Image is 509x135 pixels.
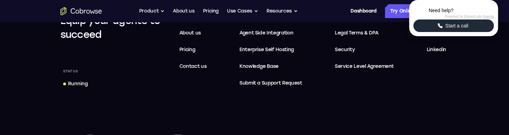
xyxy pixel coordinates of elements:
[385,4,449,18] a: Try Online Demo
[332,59,397,73] a: Service Level Agreement
[173,4,194,18] a: About us
[426,47,446,53] span: Linkedin
[227,4,258,18] button: Use Cases
[179,63,207,69] span: Contact us
[237,43,305,57] a: Enterprise Self Hosting
[139,4,165,18] button: Product
[332,43,397,57] a: Security
[239,63,279,69] span: Knowledge Base
[424,43,449,57] a: Linkedin
[177,59,210,73] a: Contact us
[335,30,378,36] span: Legal Terms & DPA
[60,7,102,15] a: Go to the home page
[239,29,302,37] span: Agent Side Integration
[237,59,305,73] a: Knowledge Base
[60,78,91,90] a: Running
[68,80,88,87] div: Running
[203,4,219,18] a: Pricing
[177,26,210,40] a: About us
[60,66,81,76] div: Status
[239,79,302,87] span: Submit a Support Request
[266,4,298,18] button: Resources
[239,46,302,54] span: Enterprise Self Hosting
[237,76,305,90] a: Submit a Support Request
[350,4,376,18] a: Dashboard
[177,43,210,57] a: Pricing
[179,47,195,53] span: Pricing
[332,26,397,40] a: Legal Terms & DPA
[179,30,201,36] span: About us
[335,62,394,71] span: Service Level Agreement
[335,47,355,53] span: Security
[237,26,305,40] a: Agent Side Integration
